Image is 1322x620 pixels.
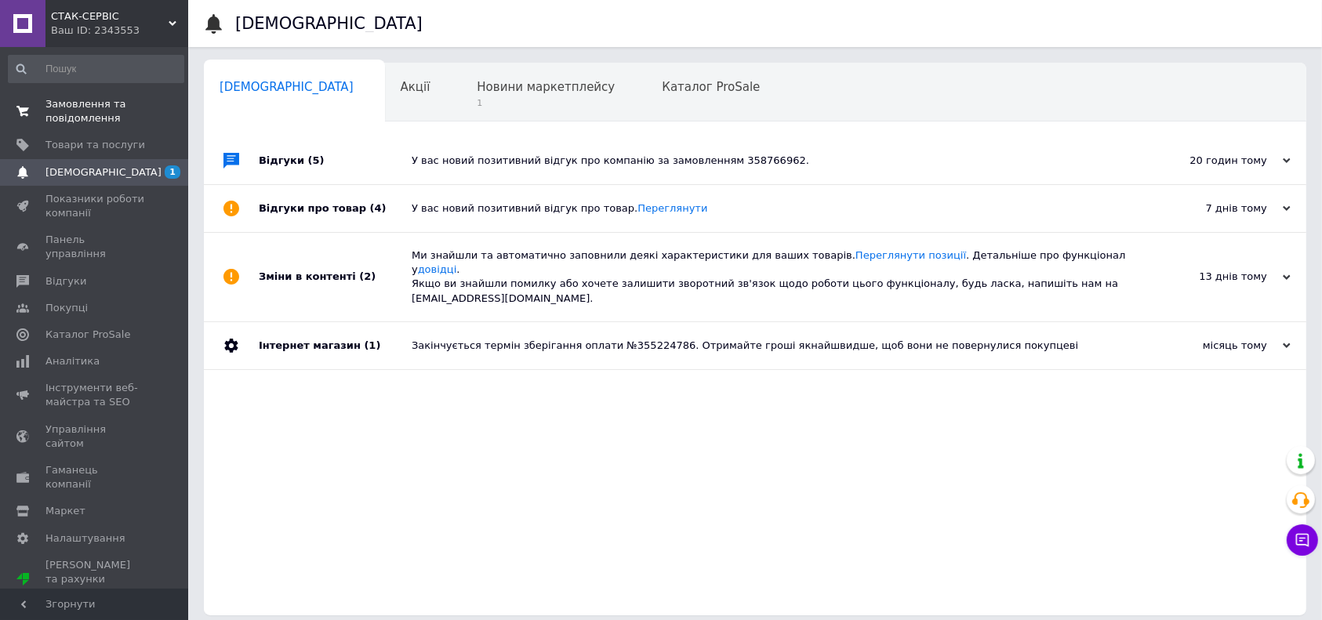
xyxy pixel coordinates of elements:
[45,381,145,409] span: Інструменти веб-майстра та SEO
[165,165,180,179] span: 1
[259,137,412,184] div: Відгуки
[418,263,457,275] a: довідці
[412,248,1134,306] div: Ми знайшли та автоматично заповнили деякі характеристики для ваших товарів. . Детальніше про функ...
[45,301,88,315] span: Покупці
[259,185,412,232] div: Відгуки про товар
[1134,154,1291,168] div: 20 годин тому
[1134,270,1291,284] div: 13 днів тому
[370,202,387,214] span: (4)
[477,97,615,109] span: 1
[45,233,145,261] span: Панель управління
[401,80,430,94] span: Акції
[259,322,412,369] div: Інтернет магазин
[45,531,125,546] span: Налаштування
[45,274,86,288] span: Відгуки
[637,202,707,214] a: Переглянути
[259,233,412,321] div: Зміни в контенті
[45,422,145,451] span: Управління сайтом
[45,138,145,152] span: Товари та послуги
[412,339,1134,353] div: Закінчується термін зберігання оплати №355224786. Отримайте гроші якнайшвидше, щоб вони не поверн...
[45,192,145,220] span: Показники роботи компанії
[220,80,354,94] span: [DEMOGRAPHIC_DATA]
[45,97,145,125] span: Замовлення та повідомлення
[45,354,100,368] span: Аналітика
[45,165,162,179] span: [DEMOGRAPHIC_DATA]
[1134,339,1291,353] div: місяць тому
[855,249,966,261] a: Переглянути позиції
[1134,201,1291,216] div: 7 днів тому
[45,586,145,600] div: Prom топ
[235,14,423,33] h1: [DEMOGRAPHIC_DATA]
[45,504,85,518] span: Маркет
[51,24,188,38] div: Ваш ID: 2343553
[359,270,376,282] span: (2)
[662,80,760,94] span: Каталог ProSale
[308,154,325,166] span: (5)
[45,463,145,491] span: Гаманець компанії
[45,328,130,342] span: Каталог ProSale
[364,339,380,351] span: (1)
[1287,524,1318,556] button: Чат з покупцем
[45,558,145,601] span: [PERSON_NAME] та рахунки
[477,80,615,94] span: Новини маркетплейсу
[412,201,1134,216] div: У вас новий позитивний відгук про товар.
[51,9,169,24] span: СТАК-СЕРВІС
[8,55,184,83] input: Пошук
[412,154,1134,168] div: У вас новий позитивний відгук про компанію за замовленням 358766962.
